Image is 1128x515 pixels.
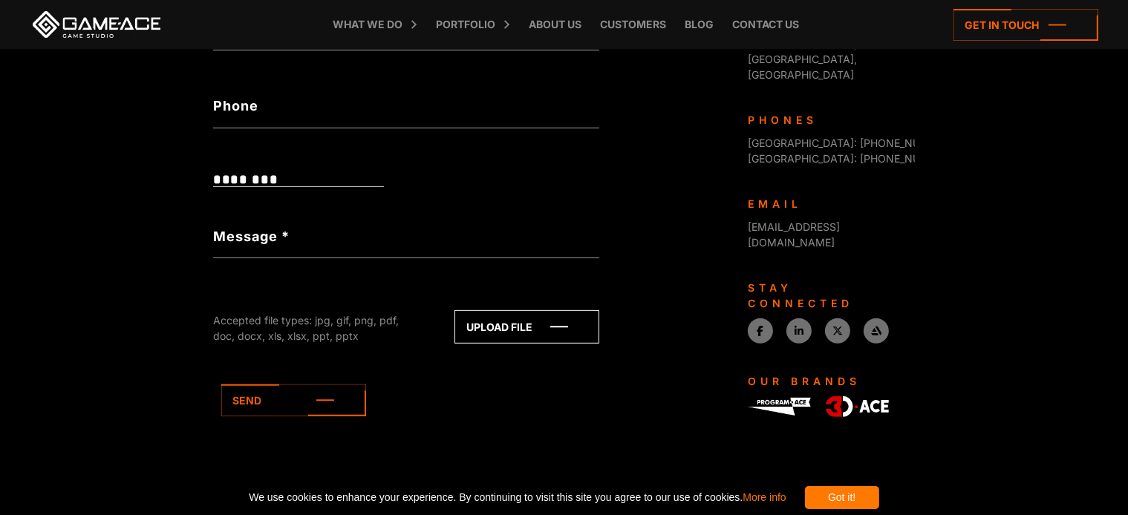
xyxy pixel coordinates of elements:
[748,373,904,389] div: Our Brands
[748,398,811,415] img: Program-Ace
[213,226,290,246] label: Message *
[748,137,953,149] span: [GEOGRAPHIC_DATA]: [PHONE_NUMBER]
[221,384,366,416] a: Send
[743,491,786,503] a: More info
[826,396,889,417] img: 3D-Ace
[213,96,599,116] label: Phone
[748,112,904,128] div: Phones
[953,9,1098,41] a: Get in touch
[249,486,786,509] span: We use cookies to enhance your experience. By continuing to visit this site you agree to our use ...
[748,196,904,211] div: Email
[748,152,953,165] span: [GEOGRAPHIC_DATA]: [PHONE_NUMBER]
[748,280,904,311] div: Stay connected
[748,220,840,249] a: [EMAIL_ADDRESS][DOMAIN_NAME]
[805,486,879,509] div: Got it!
[454,310,599,344] a: Upload file
[213,312,421,344] div: Accepted file types: jpg, gif, png, pdf, doc, docx, xls, xlsx, ppt, pptx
